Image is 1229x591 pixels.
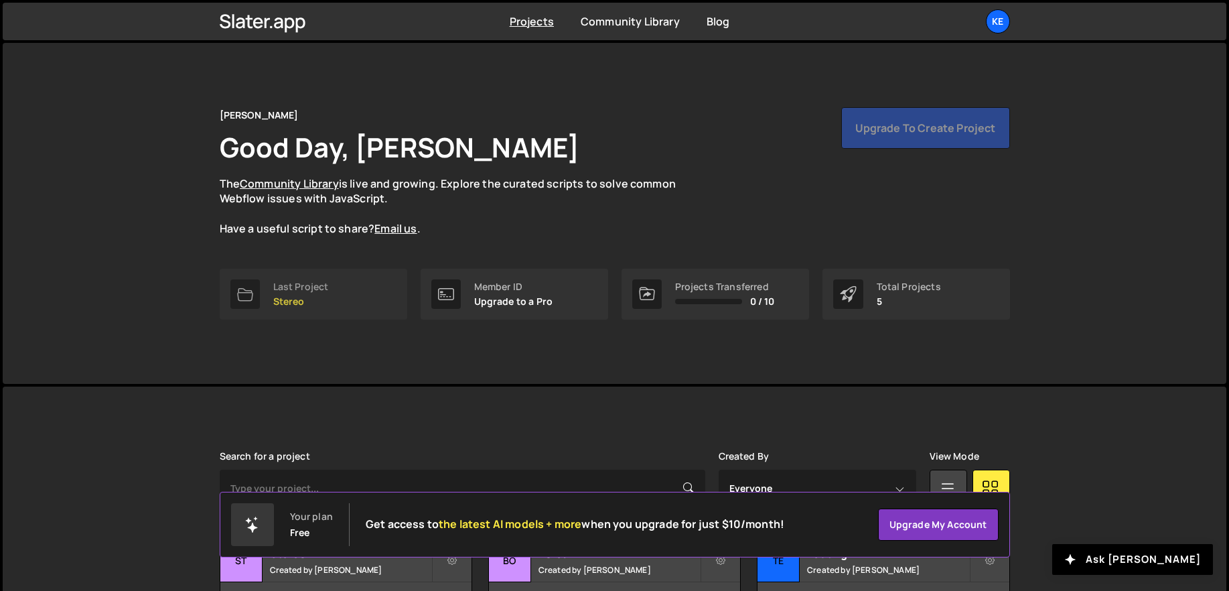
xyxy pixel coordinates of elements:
[474,281,553,292] div: Member ID
[374,221,417,236] a: Email us
[750,296,775,307] span: 0 / 10
[240,176,339,191] a: Community Library
[273,296,329,307] p: Stereo
[807,564,968,576] small: Created by [PERSON_NAME]
[757,540,800,582] div: Te
[675,281,775,292] div: Projects Transferred
[878,509,999,541] a: Upgrade my account
[510,14,554,29] a: Projects
[719,451,770,462] label: Created By
[1052,544,1213,575] button: Ask [PERSON_NAME]
[220,176,702,237] p: The is live and growing. Explore the curated scripts to solve common Webflow issues with JavaScri...
[930,451,979,462] label: View Mode
[489,540,531,582] div: Bo
[474,296,553,307] p: Upgrade to a Pro
[220,451,310,462] label: Search for a project
[273,281,329,292] div: Last Project
[439,517,581,531] span: the latest AI models + more
[707,14,730,29] a: Blog
[986,9,1010,34] a: Ke
[220,470,705,507] input: Type your project...
[581,14,680,29] a: Community Library
[290,511,333,522] div: Your plan
[220,107,299,123] div: [PERSON_NAME]
[270,564,431,576] small: Created by [PERSON_NAME]
[220,540,263,582] div: St
[220,129,580,166] h1: Good Day, [PERSON_NAME]
[877,281,941,292] div: Total Projects
[220,269,407,320] a: Last Project Stereo
[290,527,310,538] div: Free
[366,518,784,531] h2: Get access to when you upgrade for just $10/month!
[538,564,700,576] small: Created by [PERSON_NAME]
[877,296,941,307] p: 5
